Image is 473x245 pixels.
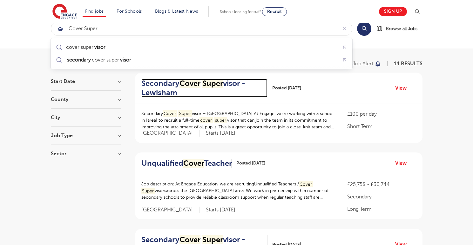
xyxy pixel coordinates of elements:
mark: Cover [179,79,200,88]
mark: Super [178,110,192,117]
a: Find jobs [85,9,104,14]
h3: County [51,97,121,102]
h3: Job Type [51,133,121,138]
span: 14 RESULTS [394,61,422,67]
span: Recruit [267,9,282,14]
p: £100 per day [347,110,416,118]
h3: Sector [51,151,121,156]
mark: Cover [183,159,204,168]
a: UnqualifiedCoverTeacher [141,159,232,168]
p: Short Term [347,123,416,130]
img: Engage Education [52,4,77,20]
h2: Unqualified Teacher [141,159,227,168]
h3: Start Date [51,79,121,84]
input: Submit [51,22,337,35]
span: Posted [DATE] [272,85,301,91]
mark: Super [141,188,155,194]
p: Starts [DATE] [206,207,235,213]
p: Job description: At Engage Education, we are recruitingUnqualified Teachers / visorsacross the [G... [141,181,335,201]
span: [GEOGRAPHIC_DATA] [141,130,199,137]
a: For Schools [117,9,142,14]
a: Browse all Jobs [376,25,422,32]
mark: Cover [179,235,200,244]
p: Starts [DATE] [206,130,235,137]
p: Secondary visor – [GEOGRAPHIC_DATA] At Engage, we’re working with a school in [area] to recruit a... [141,110,335,130]
div: Submit [51,21,352,36]
mark: cover [199,117,213,124]
p: Secondary [347,193,416,201]
a: SecondaryCover Supervisor - Lewisham [141,79,268,97]
span: Schools looking for staff [220,10,261,14]
a: Blogs & Latest News [155,9,198,14]
button: Save job alert [341,61,382,66]
button: Search [357,22,371,36]
h2: Secondary visor - Lewisham [141,79,263,97]
p: Long Term [347,205,416,213]
mark: visor [93,43,106,51]
mark: Cover [163,110,177,117]
ul: Submit [53,41,350,66]
a: Recruit [262,7,287,16]
a: View [395,159,411,167]
p: £25,758 - £30,744 [347,181,416,188]
h3: City [51,115,121,120]
mark: super [214,117,227,124]
span: Posted [DATE] [236,160,265,166]
span: Browse all Jobs [386,25,417,32]
div: cover super [66,44,106,50]
a: Sign up [379,7,407,16]
mark: secondary [66,56,92,64]
mark: Super [202,79,223,88]
span: [GEOGRAPHIC_DATA] [141,207,199,213]
button: Fill query with "secondary cover supervisor" [340,55,349,65]
div: cover super [66,57,132,63]
mark: Cover [299,181,313,188]
p: Save job alert [341,61,373,66]
button: Clear [337,22,352,35]
mark: visor [119,56,132,64]
button: Fill query with "cover supervisor" [340,42,349,52]
a: View [395,84,411,92]
mark: Super [202,235,223,244]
